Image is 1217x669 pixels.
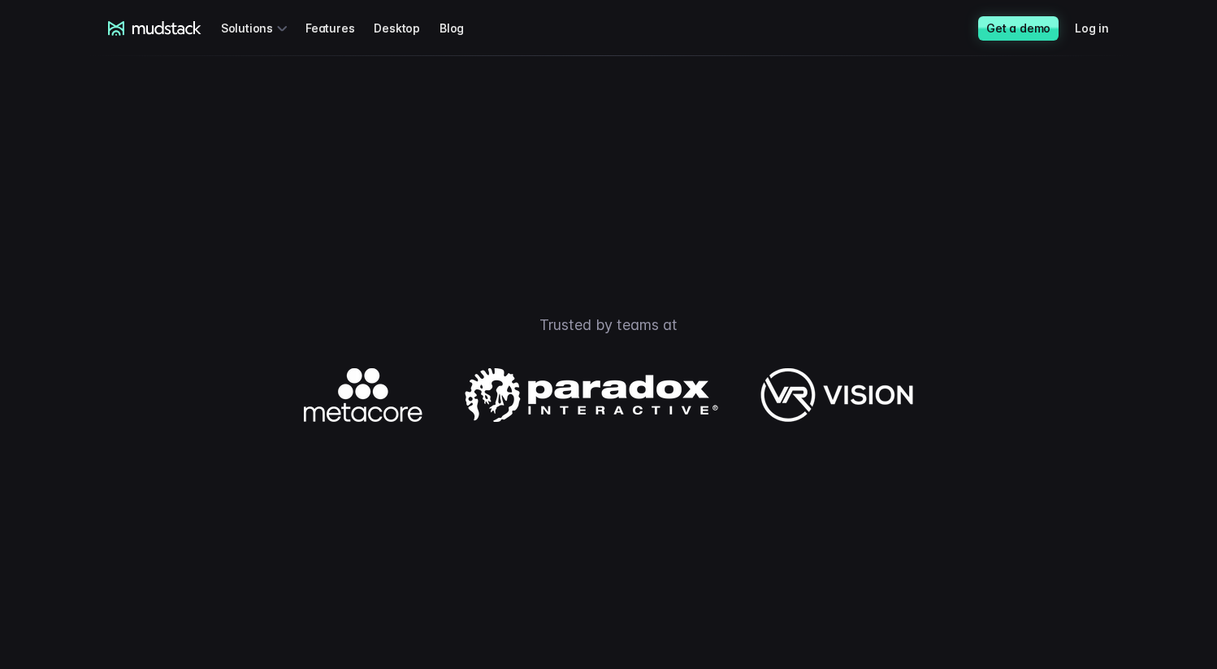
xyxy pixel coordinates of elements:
span: Art team size [271,134,347,148]
span: Job title [271,67,316,81]
img: Logos of companies using mudstack. [304,368,913,422]
input: Work with outsourced artists? [4,295,15,306]
span: Last name [271,1,332,15]
a: Features [305,13,374,43]
p: Trusted by teams at [40,314,1177,336]
a: Desktop [374,13,440,43]
div: Solutions [221,13,292,43]
a: Blog [440,13,483,43]
a: Get a demo [978,16,1059,41]
span: Work with outsourced artists? [19,294,189,308]
a: mudstack logo [108,21,201,36]
a: Log in [1075,13,1128,43]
